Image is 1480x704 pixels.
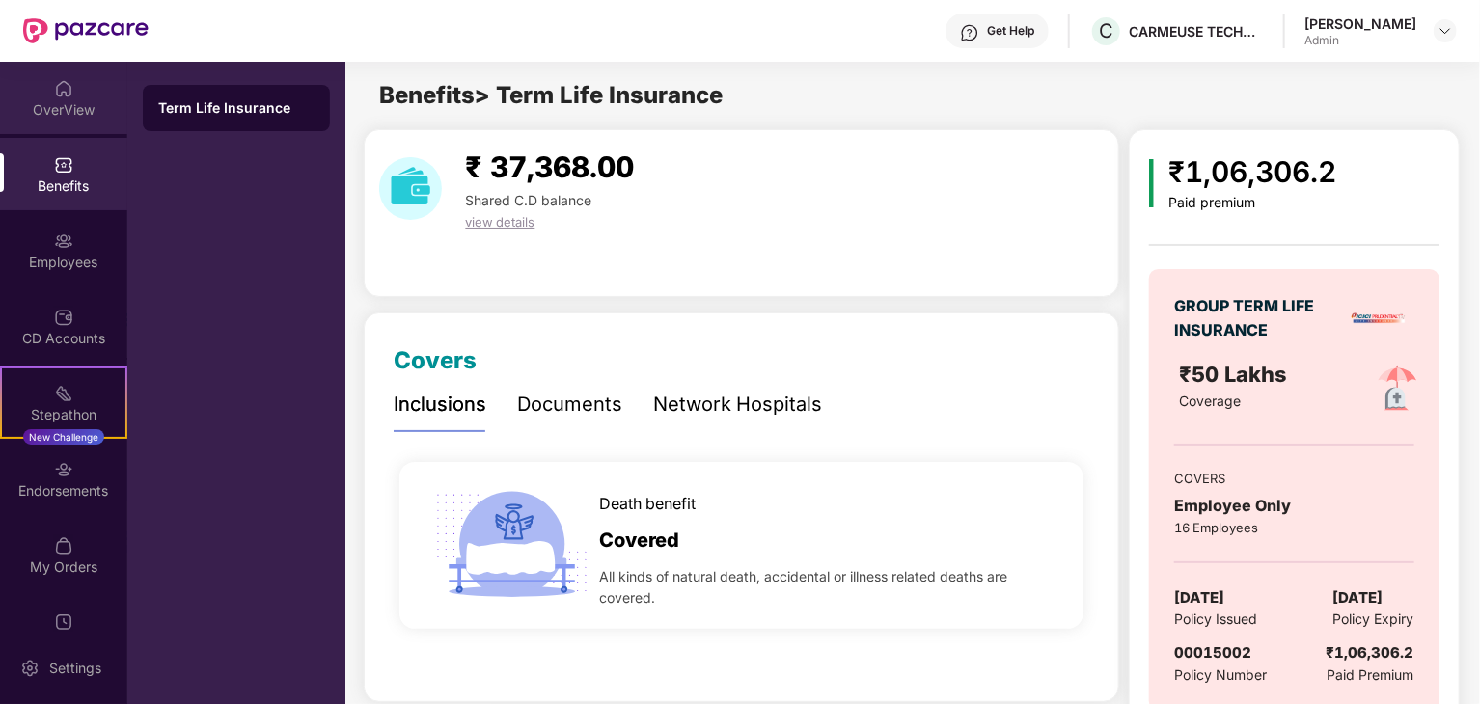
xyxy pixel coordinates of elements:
[394,342,477,379] div: Covers
[653,390,822,420] div: Network Hospitals
[1174,643,1251,662] span: 00015002
[1366,358,1429,420] img: policyIcon
[1328,664,1414,686] span: Paid Premium
[23,18,149,43] img: New Pazcare Logo
[54,536,73,555] img: svg+xml;base64,PHN2ZyBpZD0iTXlfT3JkZXJzIiBkYXRhLW5hbWU9Ik15IE9yZGVycyIgeG1sbnM9Imh0dHA6Ly93d3cudz...
[379,157,442,220] img: download
[1174,294,1343,342] div: GROUP TERM LIFE INSURANCE
[394,390,486,420] div: Inclusions
[158,98,315,118] div: Term Life Insurance
[1174,666,1267,683] span: Policy Number
[2,405,125,424] div: Stepathon
[1169,195,1337,211] div: Paid premium
[1099,19,1113,42] span: C
[54,79,73,98] img: svg+xml;base64,PHN2ZyBpZD0iSG9tZSIgeG1sbnM9Imh0dHA6Ly93d3cudzMub3JnLzIwMDAvc3ZnIiB3aWR0aD0iMjAiIG...
[465,214,534,230] span: view details
[1129,22,1264,41] div: CARMEUSE TECHNOLOGIES INDIA PRIVATE LIMITED
[599,566,1055,609] span: All kinds of natural death, accidental or illness related deaths are covered.
[465,192,591,208] span: Shared C.D balance
[43,659,107,678] div: Settings
[1174,586,1224,609] span: [DATE]
[379,81,723,109] span: Benefits > Term Life Insurance
[54,460,73,479] img: svg+xml;base64,PHN2ZyBpZD0iRW5kb3JzZW1lbnRzIiB4bWxucz0iaHR0cDovL3d3dy53My5vcmcvMjAwMC9zdmciIHdpZH...
[517,390,622,420] div: Documents
[1438,23,1453,39] img: svg+xml;base64,PHN2ZyBpZD0iRHJvcGRvd24tMzJ4MzIiIHhtbG5zPSJodHRwOi8vd3d3LnczLm9yZy8yMDAwL3N2ZyIgd2...
[1174,518,1413,537] div: 16 Employees
[1174,469,1413,488] div: COVERS
[54,384,73,403] img: svg+xml;base64,PHN2ZyB4bWxucz0iaHR0cDovL3d3dy53My5vcmcvMjAwMC9zdmciIHdpZHRoPSIyMSIgaGVpZ2h0PSIyMC...
[465,149,634,184] span: ₹ 37,368.00
[1304,14,1416,33] div: [PERSON_NAME]
[1149,159,1154,207] img: icon
[20,659,40,678] img: svg+xml;base64,PHN2ZyBpZD0iU2V0dGluZy0yMHgyMCIgeG1sbnM9Imh0dHA6Ly93d3cudzMub3JnLzIwMDAvc3ZnIiB3aW...
[1333,609,1414,630] span: Policy Expiry
[1174,494,1413,518] div: Employee Only
[54,231,73,251] img: svg+xml;base64,PHN2ZyBpZD0iRW1wbG95ZWVzIiB4bWxucz0iaHR0cDovL3d3dy53My5vcmcvMjAwMC9zdmciIHdpZHRoPS...
[54,308,73,327] img: svg+xml;base64,PHN2ZyBpZD0iQ0RfQWNjb3VudHMiIGRhdGEtbmFtZT0iQ0QgQWNjb3VudHMiIHhtbG5zPSJodHRwOi8vd3...
[54,155,73,175] img: svg+xml;base64,PHN2ZyBpZD0iQmVuZWZpdHMiIHhtbG5zPSJodHRwOi8vd3d3LnczLm9yZy8yMDAwL3N2ZyIgd2lkdGg9Ij...
[1180,393,1242,409] span: Coverage
[23,429,104,445] div: New Challenge
[1333,586,1384,609] span: [DATE]
[960,23,979,42] img: svg+xml;base64,PHN2ZyBpZD0iSGVscC0zMngzMiIgeG1sbnM9Imh0dHA6Ly93d3cudzMub3JnLzIwMDAvc3ZnIiB3aWR0aD...
[599,526,679,555] span: Covered
[1327,641,1414,664] div: ₹1,06,306.2
[599,492,696,516] span: Death benefit
[428,462,595,629] img: icon
[1180,362,1294,387] span: ₹50 Lakhs
[1169,149,1337,195] div: ₹1,06,306.2
[987,23,1034,39] div: Get Help
[1174,609,1257,630] span: Policy Issued
[54,612,73,632] img: svg+xml;base64,PHN2ZyBpZD0iVXBkYXRlZCIgeG1sbnM9Imh0dHA6Ly93d3cudzMub3JnLzIwMDAvc3ZnIiB3aWR0aD0iMj...
[1350,289,1408,347] img: insurerLogo
[1304,33,1416,48] div: Admin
